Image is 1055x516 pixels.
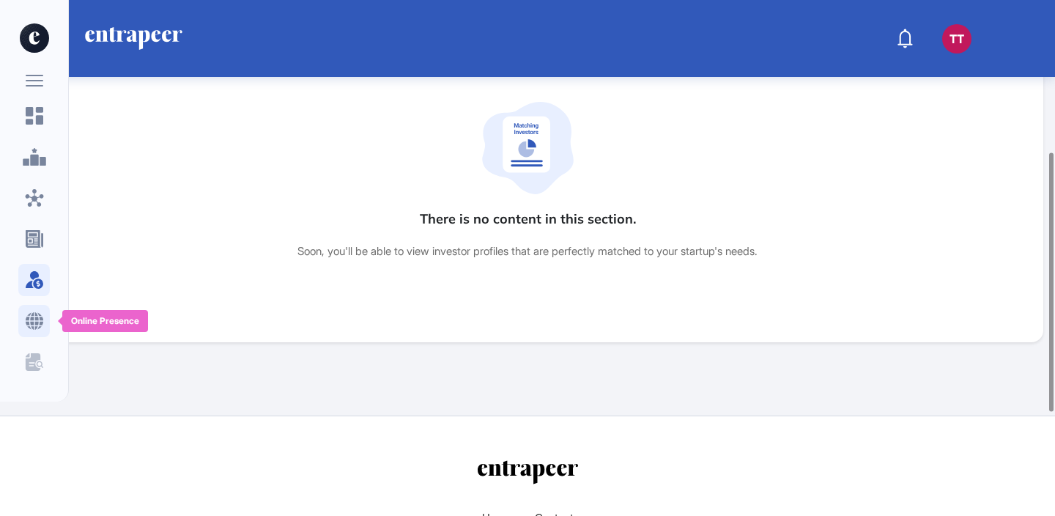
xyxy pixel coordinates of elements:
button: tt [942,24,971,54]
div: There is no content in this section. [420,209,636,229]
div: Online Presence [71,316,139,326]
a: entrapeer-logo [84,27,184,51]
div: Soon, you'll be able to view investor profiles that are perfectly matched to your startup's needs. [297,243,758,260]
